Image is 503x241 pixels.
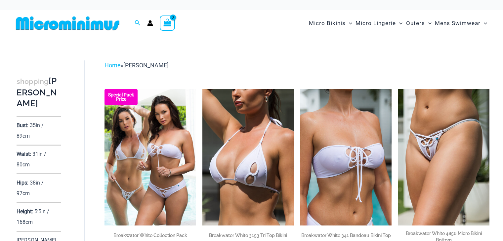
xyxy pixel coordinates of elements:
[425,15,432,32] span: Menu Toggle
[147,20,153,26] a: Account icon link
[398,89,489,225] img: Breakwater White 4856 Micro Bottom 01
[17,122,28,128] p: Bust:
[135,19,141,27] a: Search icon link
[17,122,44,139] p: 35in / 89cm
[300,89,392,225] a: Breakwater White 341 Top 01Breakwater White 341 Top 4956 Shorts 06Breakwater White 341 Top 4956 S...
[300,89,392,225] img: Breakwater White 341 Top 01
[435,15,481,32] span: Mens Swimwear
[13,16,122,31] img: MM SHOP LOGO FLAT
[309,15,346,32] span: Micro Bikinis
[105,89,196,225] a: Collection Pack (5) Breakwater White 341 Top 4956 Shorts 08Breakwater White 341 Top 4956 Shorts 08
[404,13,433,33] a: OutersMenu ToggleMenu Toggle
[300,232,392,239] h2: Breakwater White 341 Bandeau Bikini Top
[307,13,354,33] a: Micro BikinisMenu ToggleMenu Toggle
[105,232,196,241] a: Breakwater White Collection Pack
[346,15,352,32] span: Menu Toggle
[202,232,294,241] a: Breakwater White 3153 Tri Top Bikini
[481,15,487,32] span: Menu Toggle
[105,89,196,225] img: Collection Pack (5)
[356,15,396,32] span: Micro Lingerie
[17,77,49,86] span: shopping
[160,16,175,31] a: View Shopping Cart, empty
[105,232,196,239] h2: Breakwater White Collection Pack
[433,13,489,33] a: Mens SwimwearMenu ToggleMenu Toggle
[300,232,392,241] a: Breakwater White 341 Bandeau Bikini Top
[17,151,31,157] p: Waist:
[398,89,489,225] a: Breakwater White 4856 Micro Bottom 01Breakwater White 3153 Top 4856 Micro Bottom 06Breakwater Whi...
[105,93,138,101] b: Special Pack Price
[202,232,294,239] h2: Breakwater White 3153 Tri Top Bikini
[17,180,44,196] p: 38in / 97cm
[105,62,121,69] a: Home
[105,62,169,69] span: »
[17,180,28,186] p: Hips:
[123,62,169,69] span: [PERSON_NAME]
[406,15,425,32] span: Outers
[306,12,490,34] nav: Site Navigation
[202,89,294,225] img: Breakwater White 3153 Top 01
[17,208,33,215] p: Height:
[354,13,404,33] a: Micro LingerieMenu ToggleMenu Toggle
[396,15,402,32] span: Menu Toggle
[17,76,61,109] h3: [PERSON_NAME]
